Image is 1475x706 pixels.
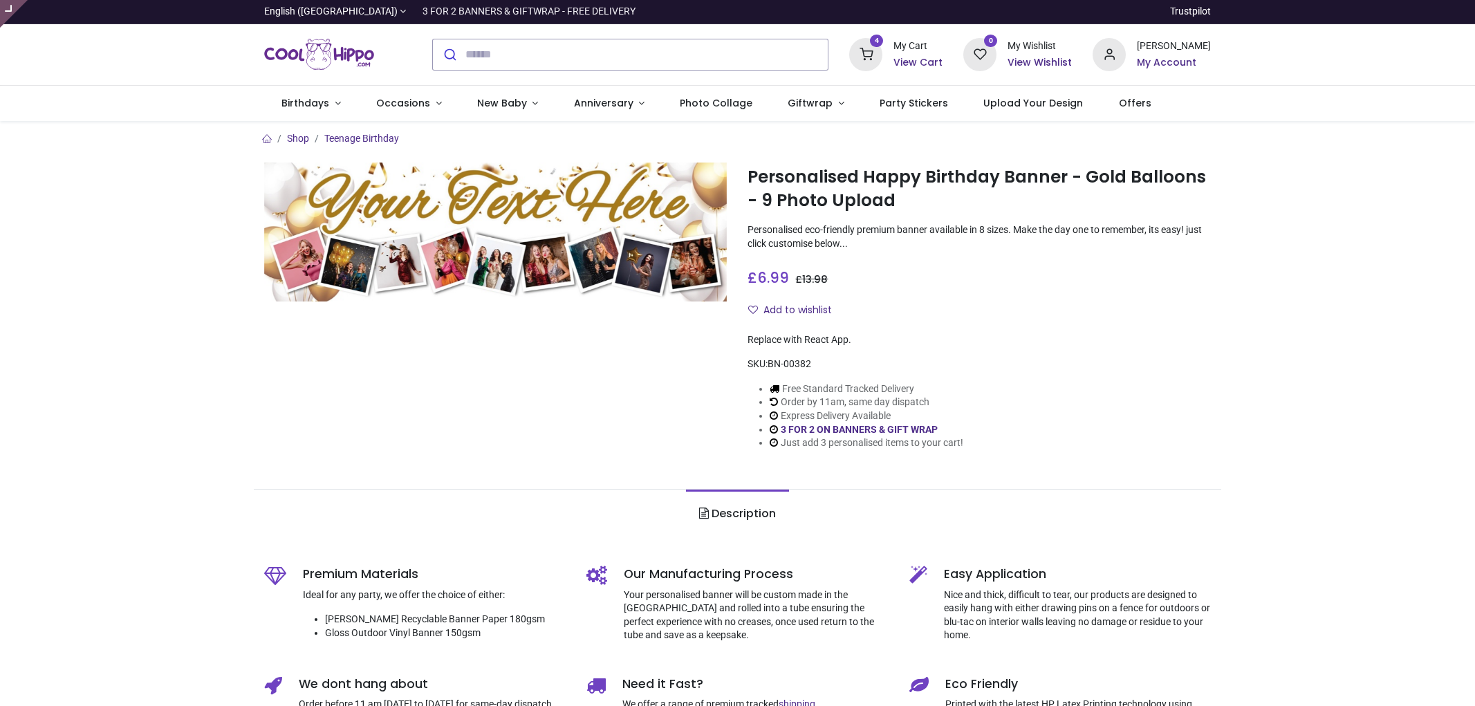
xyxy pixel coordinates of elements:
a: English ([GEOGRAPHIC_DATA]) [264,5,407,19]
li: Free Standard Tracked Delivery [770,382,963,396]
a: Shop [287,133,309,144]
div: SKU: [748,357,1211,371]
a: Occasions [358,86,459,122]
h5: Premium Materials [303,566,566,583]
h5: Easy Application [944,566,1212,583]
div: My Cart [893,39,943,53]
li: Express Delivery Available [770,409,963,423]
span: BN-00382 [768,358,811,369]
li: Just add 3 personalised items to your cart! [770,436,963,450]
a: My Account [1137,56,1211,70]
div: Replace with React App. [748,333,1211,347]
span: £ [795,272,828,286]
div: 3 FOR 2 BANNERS & GIFTWRAP - FREE DELIVERY [423,5,636,19]
span: 13.98 [802,272,828,286]
h5: Eco Friendly [945,676,1212,693]
li: [PERSON_NAME] Recyclable Banner Paper 180gsm [325,613,566,626]
span: £ [748,268,789,288]
span: Photo Collage [680,96,752,110]
p: Nice and thick, difficult to tear, our products are designed to easily hang with either drawing p... [944,588,1212,642]
p: Personalised eco-friendly premium banner available in 8 sizes. Make the day one to remember, its ... [748,223,1211,250]
button: Submit [433,39,465,70]
h5: We dont hang about [299,676,566,693]
a: View Wishlist [1008,56,1072,70]
span: Occasions [376,96,430,110]
li: Order by 11am, same day dispatch [770,396,963,409]
a: 3 FOR 2 ON BANNERS & GIFT WRAP [781,424,938,435]
h1: Personalised Happy Birthday Banner - Gold Balloons - 9 Photo Upload [748,165,1211,213]
li: Gloss Outdoor Vinyl Banner 150gsm [325,626,566,640]
span: New Baby [477,96,527,110]
i: Add to wishlist [748,305,758,315]
p: Your personalised banner will be custom made in the [GEOGRAPHIC_DATA] and rolled into a tube ensu... [624,588,889,642]
a: New Baby [459,86,556,122]
div: My Wishlist [1008,39,1072,53]
h5: Our Manufacturing Process [624,566,889,583]
a: Anniversary [556,86,662,122]
a: Giftwrap [770,86,862,122]
a: Teenage Birthday [324,133,399,144]
a: Trustpilot [1170,5,1211,19]
a: 0 [963,48,996,59]
span: Upload Your Design [983,96,1083,110]
span: Birthdays [281,96,329,110]
h5: Need it Fast? [622,676,889,693]
span: Giftwrap [788,96,833,110]
span: Anniversary [574,96,633,110]
img: Cool Hippo [264,35,375,74]
button: Add to wishlistAdd to wishlist [748,299,844,322]
a: Description [686,490,789,538]
span: Party Stickers [880,96,948,110]
a: Birthdays [264,86,359,122]
a: Logo of Cool Hippo [264,35,375,74]
a: 4 [849,48,882,59]
img: Personalised Happy Birthday Banner - Gold Balloons - 9 Photo Upload [264,162,727,301]
span: 6.99 [757,268,789,288]
a: View Cart [893,56,943,70]
div: [PERSON_NAME] [1137,39,1211,53]
span: Offers [1119,96,1151,110]
p: Ideal for any party, we offer the choice of either: [303,588,566,602]
sup: 4 [870,35,883,48]
sup: 0 [984,35,997,48]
